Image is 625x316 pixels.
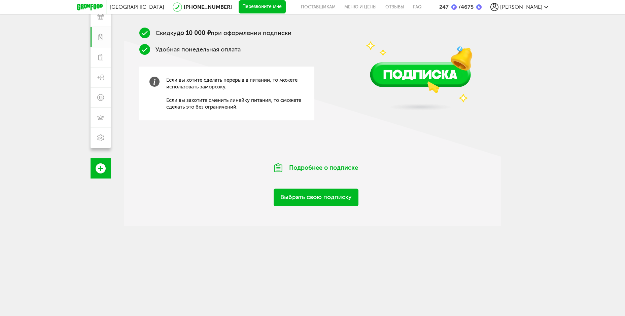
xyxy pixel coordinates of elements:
img: info-grey.b4c3b60.svg [149,77,160,87]
span: Скидку при оформлении подписки [155,29,291,37]
img: bonus_b.cdccf46.png [476,4,482,10]
span: [GEOGRAPHIC_DATA] [110,4,164,10]
a: Выбрать свою подписку [274,189,358,206]
div: Подробнее о подписке [255,155,377,181]
a: [PHONE_NUMBER] [184,4,232,10]
span: Удобная понедельная оплата [155,46,241,53]
span: / [458,4,461,10]
button: Перезвоните мне [239,0,286,14]
div: 247 [439,4,449,10]
img: bonus_p.2f9b352.png [451,4,457,10]
div: 4675 [457,4,474,10]
b: до 10 000 ₽ [177,29,211,37]
span: [PERSON_NAME] [500,4,543,10]
span: Если вы хотите сделать перерыв в питании, то можете использовать заморозку. Если вы захотите смен... [166,77,304,110]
